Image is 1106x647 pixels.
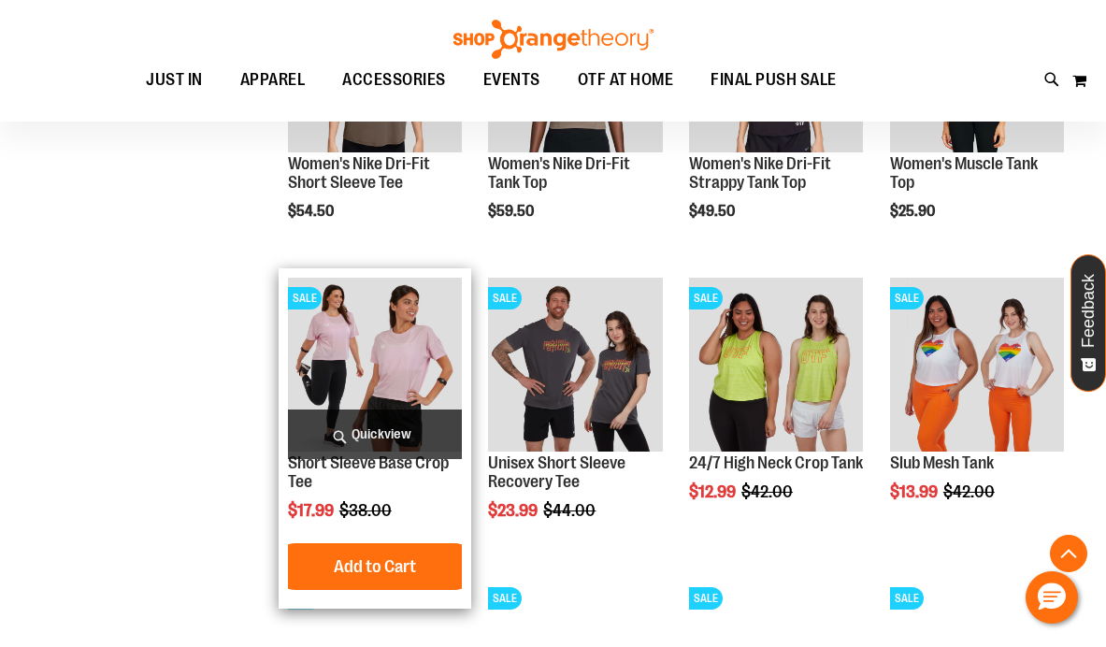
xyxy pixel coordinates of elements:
[711,59,837,101] span: FINAL PUSH SALE
[890,287,924,309] span: SALE
[689,287,723,309] span: SALE
[222,59,324,101] a: APPAREL
[1050,535,1087,572] button: Back To Top
[488,154,630,192] a: Women's Nike Dri-Fit Tank Top
[488,587,522,610] span: SALE
[680,268,872,549] div: product
[890,278,1064,454] a: Product image for Slub Mesh TankSALE
[488,203,537,220] span: $59.50
[692,59,855,102] a: FINAL PUSH SALE
[943,482,998,501] span: $42.00
[689,278,863,452] img: Product image for 24/7 High Neck Crop Tank
[342,59,446,101] span: ACCESSORIES
[288,278,462,452] img: Product image for Short Sleeve Base Crop Tee
[881,268,1073,549] div: product
[288,453,449,491] a: Short Sleeve Base Crop Tee
[127,59,222,102] a: JUST IN
[488,278,662,454] a: Product image for Unisex Short Sleeve Recovery TeeSALE
[578,59,674,101] span: OTF AT HOME
[1070,254,1106,392] button: Feedback - Show survey
[488,501,540,520] span: $23.99
[890,154,1038,192] a: Women's Muscle Tank Top
[689,482,739,501] span: $12.99
[288,203,337,220] span: $54.50
[890,203,938,220] span: $25.90
[146,59,203,101] span: JUST IN
[288,154,430,192] a: Women's Nike Dri-Fit Short Sleeve Tee
[689,587,723,610] span: SALE
[890,278,1064,452] img: Product image for Slub Mesh Tank
[334,556,416,577] span: Add to Cart
[465,59,559,102] a: EVENTS
[451,20,656,59] img: Shop Orangetheory
[479,268,671,568] div: product
[890,453,994,472] a: Slub Mesh Tank
[288,287,322,309] span: SALE
[1026,571,1078,624] button: Hello, have a question? Let’s chat.
[339,501,395,520] span: $38.00
[689,453,863,472] a: 24/7 High Neck Crop Tank
[1080,274,1098,348] span: Feedback
[689,203,738,220] span: $49.50
[689,154,831,192] a: Women's Nike Dri-Fit Strappy Tank Top
[890,482,941,501] span: $13.99
[741,482,796,501] span: $42.00
[488,287,522,309] span: SALE
[543,501,598,520] span: $44.00
[272,543,478,590] button: Add to Cart
[559,59,693,102] a: OTF AT HOME
[890,587,924,610] span: SALE
[323,59,465,102] a: ACCESSORIES
[488,453,625,491] a: Unisex Short Sleeve Recovery Tee
[483,59,540,101] span: EVENTS
[288,278,462,454] a: Product image for Short Sleeve Base Crop TeeSALE
[240,59,306,101] span: APPAREL
[279,268,471,609] div: product
[288,501,337,520] span: $17.99
[288,410,462,459] a: Quickview
[689,278,863,454] a: Product image for 24/7 High Neck Crop TankSALE
[488,278,662,452] img: Product image for Unisex Short Sleeve Recovery Tee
